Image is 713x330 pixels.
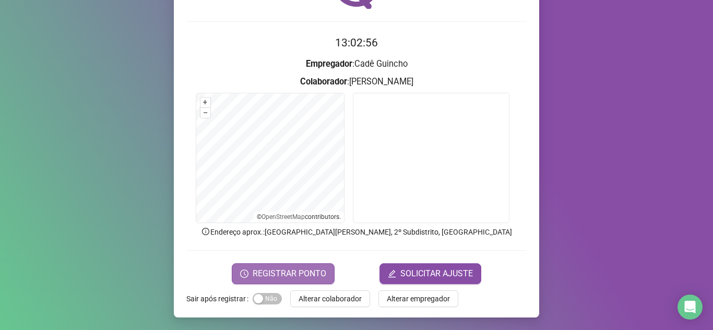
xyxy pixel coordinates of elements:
[200,97,210,107] button: +
[678,295,703,320] div: Open Intercom Messenger
[299,293,362,304] span: Alterar colaborador
[232,263,335,284] button: REGISTRAR PONTO
[388,270,396,278] span: edit
[186,57,527,71] h3: : Cadê Guincho
[253,267,326,280] span: REGISTRAR PONTO
[335,36,378,49] time: 13:02:56
[379,263,481,284] button: editSOLICITAR AJUSTE
[186,226,527,238] p: Endereço aprox. : [GEOGRAPHIC_DATA][PERSON_NAME], 2º Subdistrito, [GEOGRAPHIC_DATA]
[240,270,248,278] span: clock-circle
[300,77,347,87] strong: Colaborador
[201,227,210,236] span: info-circle
[186,290,253,307] label: Sair após registrar
[257,213,341,221] li: © contributors.
[387,293,450,304] span: Alterar empregador
[378,290,458,307] button: Alterar empregador
[200,108,210,118] button: –
[306,59,352,69] strong: Empregador
[400,267,473,280] span: SOLICITAR AJUSTE
[262,213,305,221] a: OpenStreetMap
[290,290,370,307] button: Alterar colaborador
[186,75,527,89] h3: : [PERSON_NAME]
